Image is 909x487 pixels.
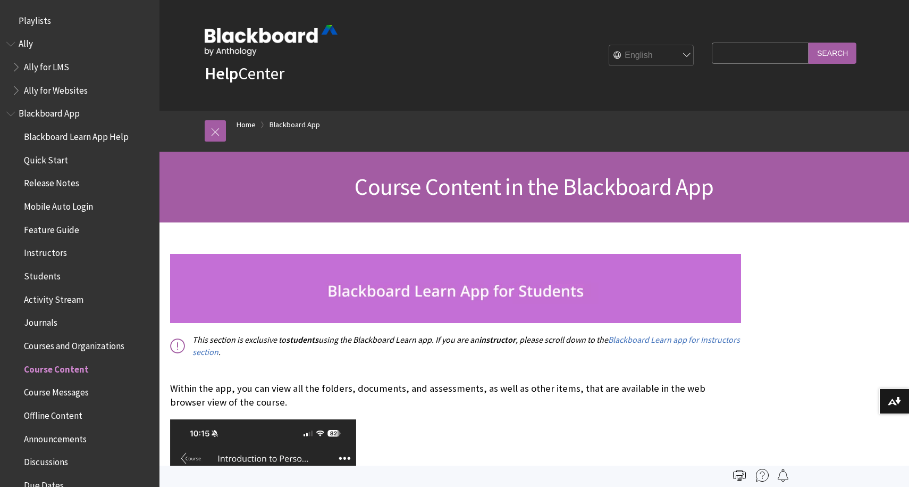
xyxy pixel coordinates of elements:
[205,63,238,84] strong: Help
[24,175,79,189] span: Release Notes
[24,453,68,467] span: Discussions
[777,469,789,482] img: Follow this page
[24,314,57,328] span: Journals
[24,221,79,235] span: Feature Guide
[756,469,769,482] img: More help
[170,334,741,358] p: This section is exclusive to using the Blackboard Learn app. If you are an , please scroll down t...
[270,118,320,131] a: Blackboard App
[733,469,746,482] img: Print
[24,384,89,398] span: Course Messages
[355,172,713,201] span: Course Content in the Blackboard App
[6,12,153,30] nav: Book outline for Playlists
[286,334,318,345] span: students
[192,334,740,357] a: Blackboard Learn app for Instructors section
[479,334,516,345] span: instructor
[24,151,68,166] span: Quick Start
[809,43,856,63] input: Search
[205,25,338,56] img: Blackboard by Anthology
[205,63,284,84] a: HelpCenter
[24,197,93,212] span: Mobile Auto Login
[24,407,82,421] span: Offline Content
[24,244,67,259] span: Instructors
[170,368,741,410] p: Within the app, you can view all the folders, documents, and assessments, as well as other items,...
[24,267,61,282] span: Students
[24,360,89,375] span: Course Content
[609,45,694,67] select: Site Language Selector
[170,254,741,323] img: studnets_banner
[24,128,129,142] span: Blackboard Learn App Help
[24,291,83,305] span: Activity Stream
[6,35,153,100] nav: Book outline for Anthology Ally Help
[19,105,80,119] span: Blackboard App
[24,81,88,96] span: Ally for Websites
[19,12,51,26] span: Playlists
[24,58,69,72] span: Ally for LMS
[24,337,124,351] span: Courses and Organizations
[24,430,87,444] span: Announcements
[19,35,33,49] span: Ally
[237,118,256,131] a: Home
